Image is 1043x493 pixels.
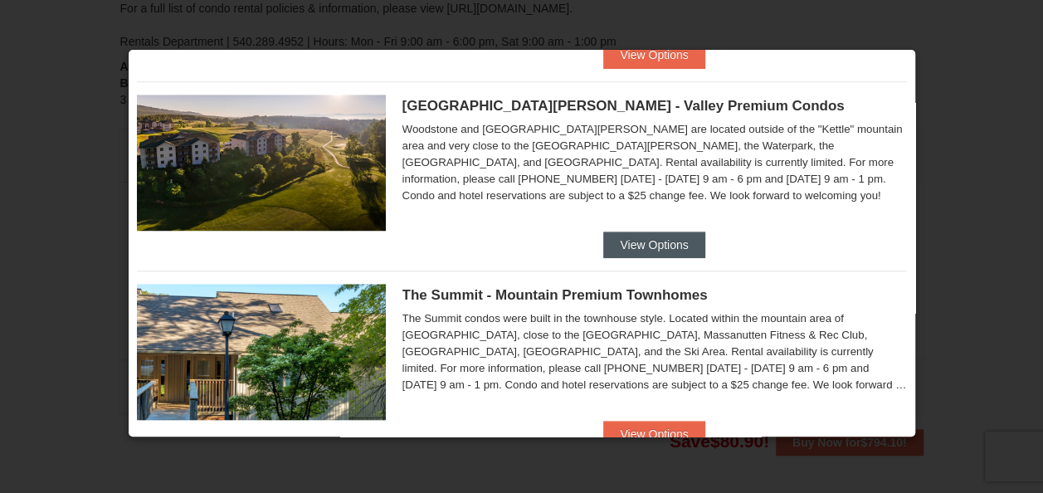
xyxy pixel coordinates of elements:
[137,284,386,420] img: 19219034-1-0eee7e00.jpg
[603,421,704,447] button: View Options
[603,41,704,68] button: View Options
[402,98,845,114] span: [GEOGRAPHIC_DATA][PERSON_NAME] - Valley Premium Condos
[402,121,907,204] div: Woodstone and [GEOGRAPHIC_DATA][PERSON_NAME] are located outside of the "Kettle" mountain area an...
[137,95,386,231] img: 19219041-4-ec11c166.jpg
[603,232,704,258] button: View Options
[402,310,907,393] div: The Summit condos were built in the townhouse style. Located within the mountain area of [GEOGRAP...
[402,287,708,303] span: The Summit - Mountain Premium Townhomes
